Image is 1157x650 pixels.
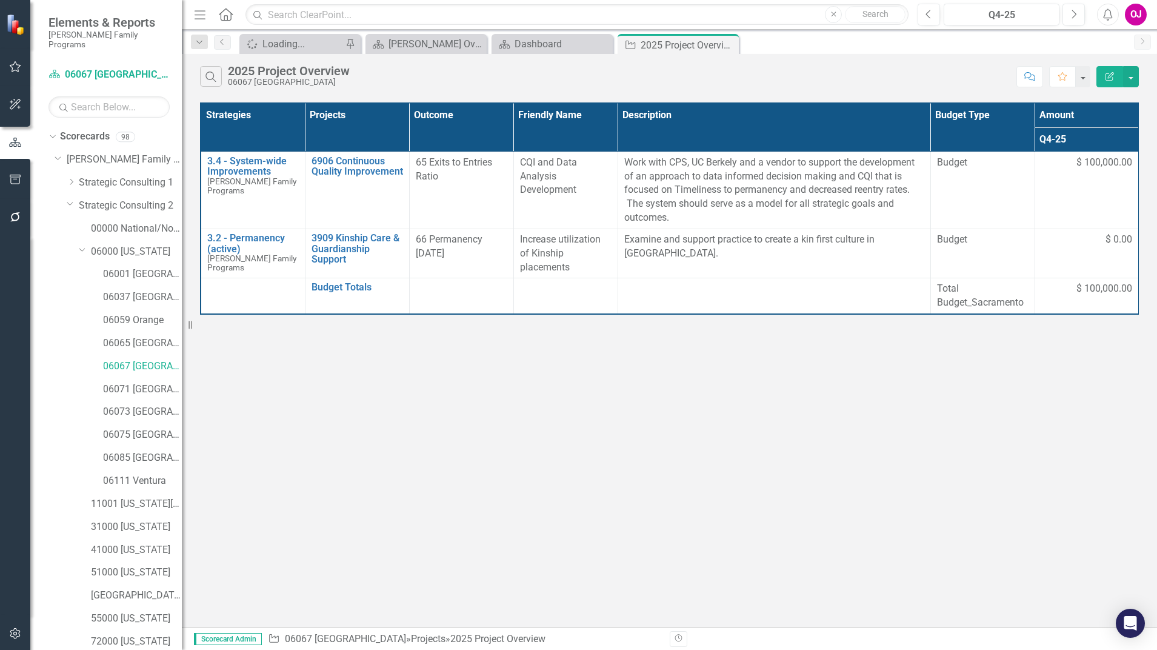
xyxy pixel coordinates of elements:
[1116,609,1145,638] div: Open Intercom Messenger
[305,278,409,314] td: Double-Click to Edit Right Click for Context Menu
[624,156,924,225] p: Work with CPS, UC Berkely and a vendor to support the development of an approach to data informed...
[1076,282,1132,296] span: $ 100,000.00
[930,152,1035,229] td: Double-Click to Edit
[67,153,182,167] a: [PERSON_NAME] Family Programs
[103,405,182,419] a: 06073 [GEOGRAPHIC_DATA]
[409,278,513,314] td: Double-Click to Edit
[201,152,305,229] td: Double-Click to Edit Right Click for Context Menu
[862,9,889,19] span: Search
[6,14,27,35] img: ClearPoint Strategy
[312,282,403,293] a: Budget Totals
[450,633,545,645] div: 2025 Project Overview
[520,156,577,196] span: CQI and Data Analysis Development
[228,78,350,87] div: 06067 [GEOGRAPHIC_DATA]
[515,36,610,52] div: Dashboard
[1105,233,1132,247] span: $ 0.00
[305,152,409,229] td: Double-Click to Edit Right Click for Context Menu
[48,68,170,82] a: 06067 [GEOGRAPHIC_DATA]
[1125,4,1147,25] button: OJ
[944,4,1059,25] button: Q4-25
[411,633,445,645] a: Projects
[1035,152,1139,229] td: Double-Click to Edit
[207,156,299,177] a: 3.4 - System-wide Improvements
[513,278,618,314] td: Double-Click to Edit
[409,152,513,229] td: Double-Click to Edit
[513,229,618,278] td: Double-Click to Edit
[91,566,182,580] a: 51000 [US_STATE]
[91,222,182,236] a: 00000 National/No Jurisdiction (SC2)
[368,36,484,52] a: [PERSON_NAME] Overview
[312,233,403,265] a: 3909 Kinship Care & Guardianship Support
[262,36,342,52] div: Loading...
[1076,156,1132,170] span: $ 100,000.00
[228,64,350,78] div: 2025 Project Overview
[201,229,305,278] td: Double-Click to Edit Right Click for Context Menu
[207,253,296,272] span: [PERSON_NAME] Family Programs
[91,589,182,603] a: [GEOGRAPHIC_DATA][US_STATE]
[48,96,170,118] input: Search Below...
[207,176,296,195] span: [PERSON_NAME] Family Programs
[937,156,1029,170] span: Budget
[285,633,406,645] a: 06067 [GEOGRAPHIC_DATA]
[937,233,1029,247] span: Budget
[103,313,182,327] a: 06059 Orange
[48,15,170,30] span: Elements & Reports
[388,36,484,52] div: [PERSON_NAME] Overview
[618,229,930,278] td: Double-Click to Edit
[937,282,1029,310] span: Total Budget_Sacramento
[268,632,661,646] div: » »
[520,233,601,273] span: Increase utilization of Kinship placements
[305,229,409,278] td: Double-Click to Edit Right Click for Context Menu
[948,8,1055,22] div: Q4-25
[242,36,342,52] a: Loading...
[930,229,1035,278] td: Double-Click to Edit
[194,633,262,645] span: Scorecard Admin
[245,4,909,25] input: Search ClearPoint...
[103,337,182,350] a: 06065 [GEOGRAPHIC_DATA]
[103,360,182,374] a: 06067 [GEOGRAPHIC_DATA]
[641,38,736,53] div: 2025 Project Overview
[91,635,182,649] a: 72000 [US_STATE]
[845,6,905,23] button: Search
[103,474,182,488] a: 06111 Ventura
[103,267,182,281] a: 06001 [GEOGRAPHIC_DATA]
[48,30,170,50] small: [PERSON_NAME] Family Programs
[103,290,182,304] a: 06037 [GEOGRAPHIC_DATA]
[91,520,182,534] a: 31000 [US_STATE]
[79,176,182,190] a: Strategic Consulting 1
[416,156,492,182] span: 65 Exits to Entries Ratio
[207,233,299,254] a: 3.2 - Permanency (active)
[91,612,182,626] a: 55000 [US_STATE]
[103,428,182,442] a: 06075 [GEOGRAPHIC_DATA]
[624,233,924,261] p: Examine and support practice to create a kin first culture in [GEOGRAPHIC_DATA].
[116,132,135,142] div: 98
[513,152,618,229] td: Double-Click to Edit
[1035,229,1139,278] td: Double-Click to Edit
[91,543,182,557] a: 41000 [US_STATE]
[618,278,930,314] td: Double-Click to Edit
[618,152,930,229] td: Double-Click to Edit
[416,233,482,259] span: 66 Permanency [DATE]
[60,130,110,144] a: Scorecards
[91,245,182,259] a: 06000 [US_STATE]
[103,383,182,397] a: 06071 [GEOGRAPHIC_DATA]
[79,199,182,213] a: Strategic Consulting 2
[91,497,182,511] a: 11001 [US_STATE][GEOGRAPHIC_DATA]
[495,36,610,52] a: Dashboard
[312,156,403,177] a: 6906 Continuous Quality Improvement
[409,229,513,278] td: Double-Click to Edit
[103,451,182,465] a: 06085 [GEOGRAPHIC_DATA][PERSON_NAME]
